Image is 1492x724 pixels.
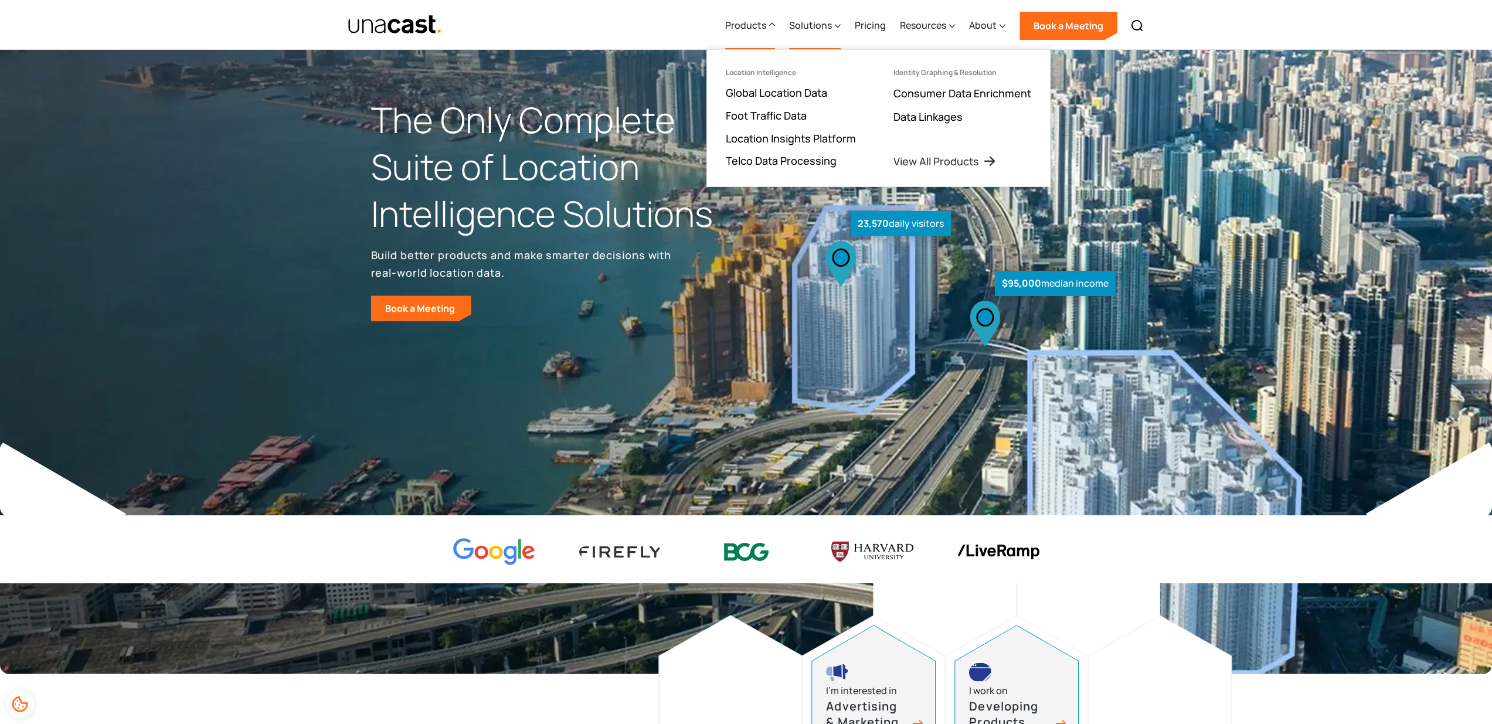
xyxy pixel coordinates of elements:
img: Unacast text logo [348,15,443,35]
a: Data Linkages [893,110,963,124]
h1: The Only Complete Suite of Location Intelligence Solutions [371,97,746,237]
a: Book a Meeting [371,295,471,321]
a: Foot Traffic Data [726,108,807,123]
a: Pricing [855,2,886,50]
div: Resources [900,2,955,50]
div: About [969,2,1005,50]
img: Google logo Color [453,538,535,566]
img: Firefly Advertising logo [579,546,661,558]
div: Location Intelligence [726,69,796,77]
div: daily visitors [851,211,951,236]
img: Search icon [1130,19,1144,33]
div: Products [725,2,775,50]
a: Telco Data Processing [726,154,837,168]
div: Products [725,18,766,32]
a: Book a Meeting [1019,12,1117,40]
img: BCG logo [705,535,787,569]
nav: Products [706,49,1051,187]
div: Solutions [789,2,841,50]
div: Resources [900,18,946,32]
strong: $95,000 [1002,277,1041,290]
strong: 23,570 [858,217,889,230]
div: median income [995,271,1116,296]
a: home [348,15,443,35]
div: Solutions [789,18,832,32]
img: liveramp logo [957,545,1039,559]
div: Cookie Preferences [6,690,34,718]
div: I’m interested in [826,683,897,699]
div: Identity Graphing & Resolution [893,69,997,77]
a: Global Location Data [726,86,827,100]
img: advertising and marketing icon [826,663,848,682]
img: Harvard U logo [831,538,913,566]
a: View All Products [893,154,997,168]
p: Build better products and make smarter decisions with real-world location data. [371,246,676,281]
a: Consumer Data Enrichment [893,86,1031,100]
div: I work on [969,683,1008,699]
a: Location Insights Platform [726,131,856,145]
img: developing products icon [969,663,991,682]
div: About [969,18,997,32]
